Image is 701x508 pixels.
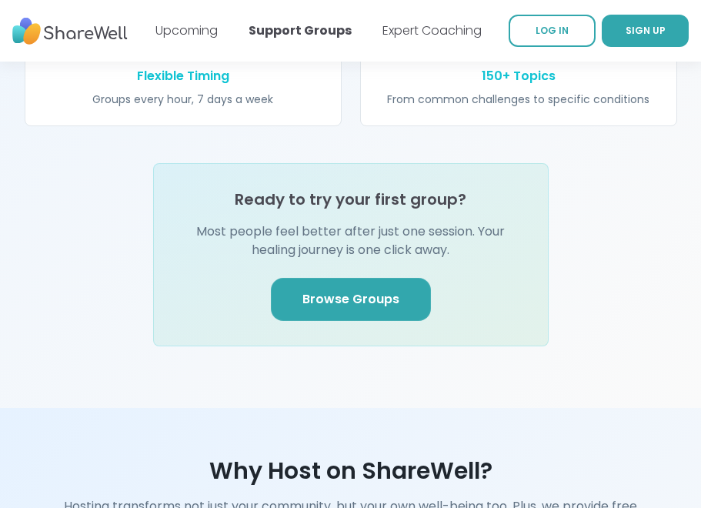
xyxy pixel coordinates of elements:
[509,15,596,47] a: LOG IN
[44,92,322,107] p: Groups every hour, 7 days a week
[626,24,666,37] span: SIGN UP
[12,10,128,52] img: ShareWell Nav Logo
[155,22,218,39] a: Upcoming
[602,15,689,47] a: SIGN UP
[302,290,399,309] span: Browse Groups
[536,24,569,37] span: LOG IN
[235,189,466,210] h4: Ready to try your first group?
[271,278,431,321] a: Browse Groups
[179,222,523,259] p: Most people feel better after just one session. Your healing journey is one click away.
[18,457,683,485] h3: Why Host on ShareWell?
[379,92,658,107] p: From common challenges to specific conditions
[249,22,352,39] a: Support Groups
[382,22,482,39] a: Expert Coaching
[379,67,658,85] p: 150+ Topics
[44,67,322,85] p: Flexible Timing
